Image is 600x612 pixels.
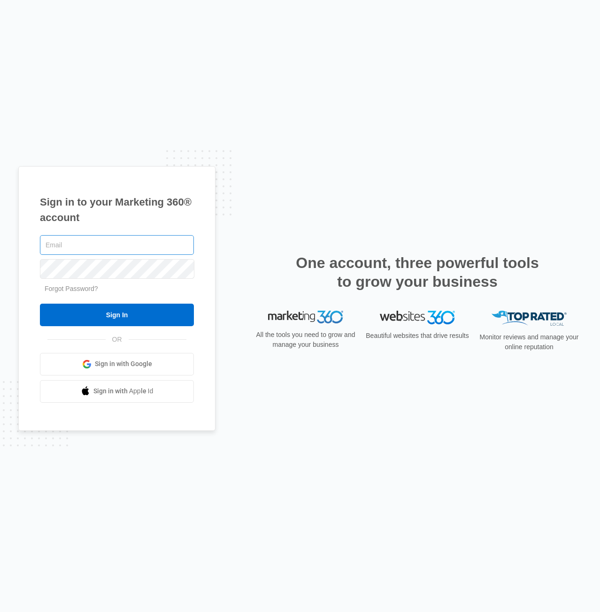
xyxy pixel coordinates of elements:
p: Beautiful websites that drive results [365,331,470,341]
a: Sign in with Apple Id [40,380,194,403]
img: Websites 360 [380,311,455,324]
a: Forgot Password? [45,285,98,292]
img: Top Rated Local [492,311,567,326]
input: Email [40,235,194,255]
input: Sign In [40,304,194,326]
span: Sign in with Google [95,359,152,369]
a: Sign in with Google [40,353,194,375]
h2: One account, three powerful tools to grow your business [293,253,542,291]
img: Marketing 360 [268,311,343,324]
h1: Sign in to your Marketing 360® account [40,194,194,225]
span: OR [106,335,129,344]
span: Sign in with Apple Id [93,386,154,396]
p: Monitor reviews and manage your online reputation [477,332,582,352]
p: All the tools you need to grow and manage your business [253,330,358,350]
